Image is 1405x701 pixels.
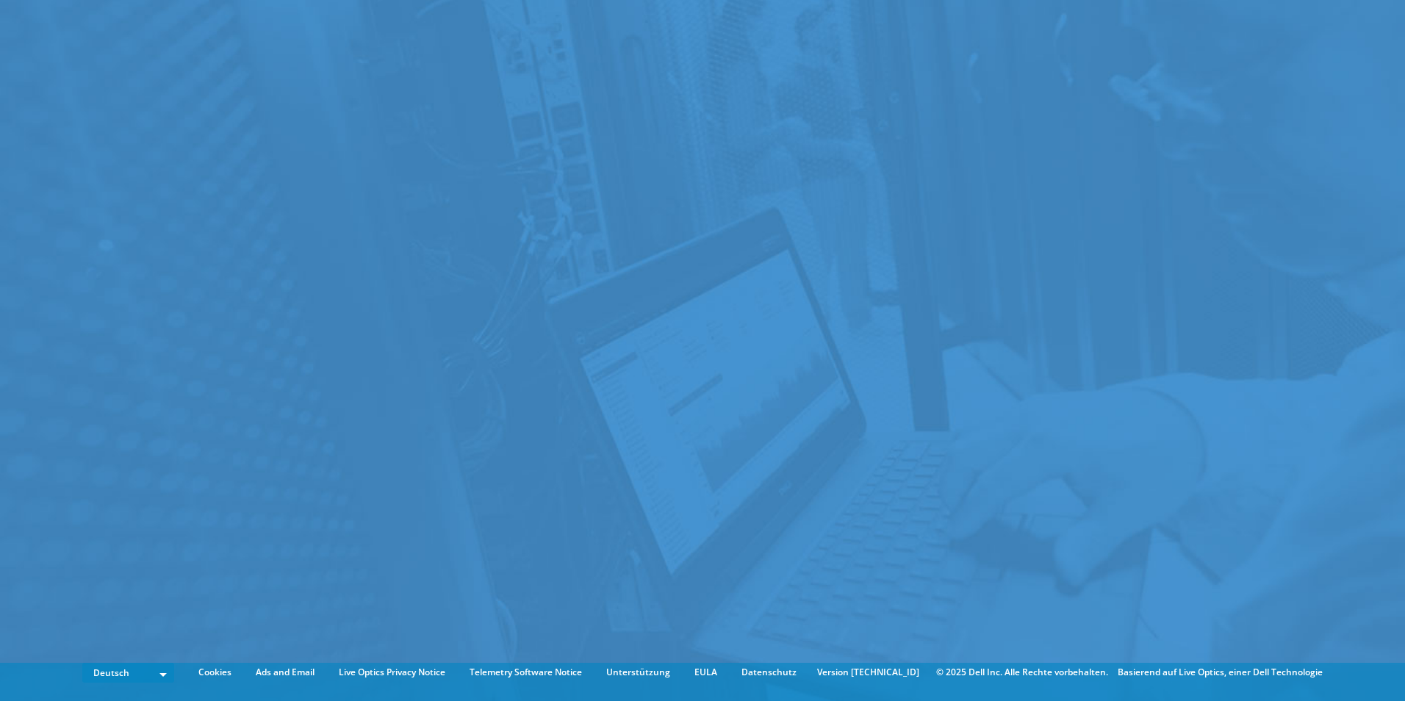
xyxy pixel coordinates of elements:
a: Ads and Email [245,664,326,680]
a: Live Optics Privacy Notice [328,664,456,680]
li: © 2025 Dell Inc. Alle Rechte vorbehalten. [929,664,1115,680]
a: EULA [683,664,728,680]
li: Version [TECHNICAL_ID] [810,664,927,680]
li: Basierend auf Live Optics, einer Dell Technologie [1118,664,1323,680]
a: Telemetry Software Notice [459,664,593,680]
a: Datenschutz [730,664,808,680]
a: Unterstützung [595,664,681,680]
a: Cookies [187,664,242,680]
